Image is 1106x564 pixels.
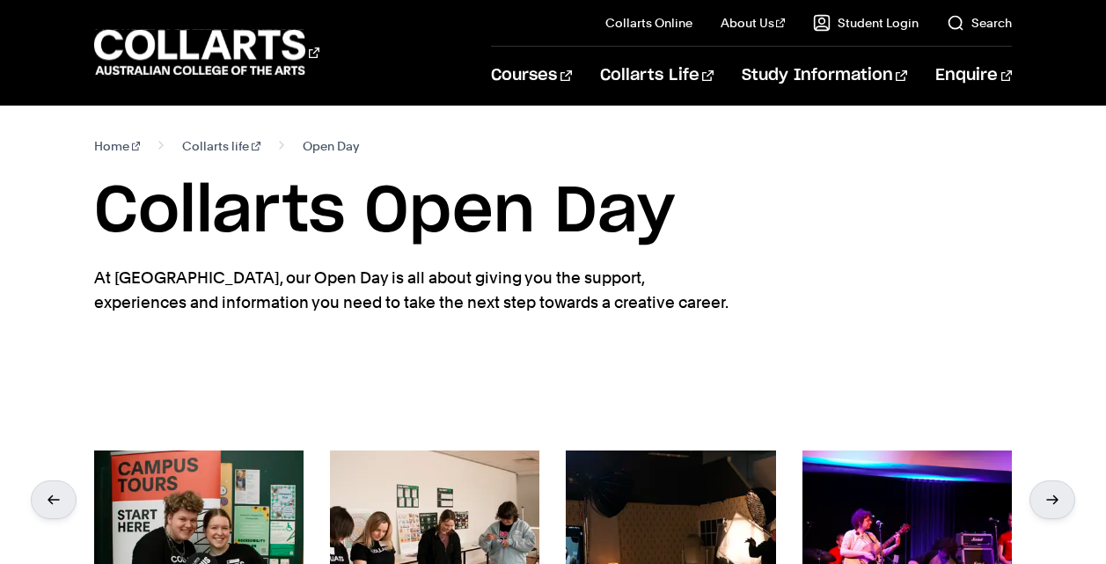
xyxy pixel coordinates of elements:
[182,134,260,158] a: Collarts life
[605,14,692,32] a: Collarts Online
[94,172,1012,252] h1: Collarts Open Day
[94,134,141,158] a: Home
[742,47,907,105] a: Study Information
[94,266,736,315] p: At [GEOGRAPHIC_DATA], our Open Day is all about giving you the support, experiences and informati...
[813,14,919,32] a: Student Login
[935,47,1012,105] a: Enquire
[491,47,571,105] a: Courses
[94,27,319,77] div: Go to homepage
[947,14,1012,32] a: Search
[303,134,359,158] span: Open Day
[600,47,714,105] a: Collarts Life
[721,14,786,32] a: About Us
